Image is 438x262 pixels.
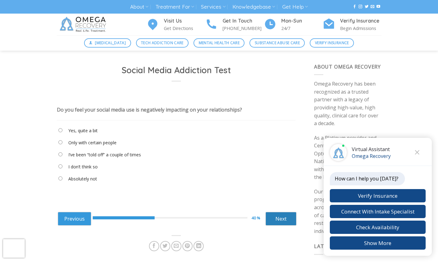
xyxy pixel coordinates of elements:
a: Get In Touch [PHONE_NUMBER] [205,17,264,32]
a: Follow on Instagram [359,5,362,9]
label: I’ve been “told off” a couple of times [68,151,141,158]
p: [PHONE_NUMBER] [223,25,264,32]
a: Share on Twitter [160,241,170,251]
label: I don’t think so [68,163,98,170]
a: Services [201,1,225,13]
p: Our evidence-based programs are delivered across the entire continuum of care to improve and rest... [314,188,381,235]
a: Substance Abuse Care [249,38,305,48]
a: Next [266,212,296,226]
a: Previous [58,212,91,226]
a: Follow on YouTube [376,5,380,9]
a: Get Help [282,1,308,13]
h1: Social Media Addiction Test [64,65,288,76]
a: Knowledgebase [232,1,275,13]
span: About Omega Recovery [314,63,381,70]
label: Yes, quite a bit [68,127,98,134]
a: Share on Facebook [149,241,159,251]
p: As a Platinum provider and Center of Excellence with Optum and honored National Provider Partner ... [314,134,381,182]
span: Substance Abuse Care [255,40,300,46]
a: Follow on Facebook [353,5,356,9]
h4: Get In Touch [223,17,264,25]
a: Verify Insurance Begin Admissions [323,17,381,32]
a: Follow on Twitter [365,5,368,9]
a: Pin on Pinterest [182,241,193,251]
a: Visit Us Get Directions [147,17,205,32]
span: Mental Health Care [199,40,240,46]
a: Mental Health Care [193,38,245,48]
div: Do you feel your social media use is negatively impacting on your relationships? [57,106,242,113]
span: Verify Insurance [315,40,349,46]
img: Omega Recovery [57,14,111,35]
label: Absolutely not [68,175,97,182]
iframe: reCAPTCHA [3,239,25,258]
h4: Verify Insurance [340,17,381,25]
a: Tech Addiction Care [136,38,189,48]
a: Share on LinkedIn [193,241,204,251]
p: Begin Admissions [340,25,381,32]
span: Latest Posts [314,243,352,250]
span: Tech Addiction Care [141,40,184,46]
a: Verify Insurance [310,38,354,48]
a: Treatment For [155,1,194,13]
h4: Visit Us [164,17,205,25]
a: Email to a Friend [171,241,181,251]
p: Get Directions [164,25,205,32]
a: About [130,1,148,13]
p: 24/7 [281,25,323,32]
div: 40 % [252,215,266,221]
p: Omega Recovery has been recognized as a trusted partner with a legacy of providing high-value, hi... [314,80,381,128]
label: Only with certain people [68,139,117,146]
h4: Mon-Sun [281,17,323,25]
a: [MEDICAL_DATA] [84,38,131,48]
a: Send us an email [371,5,374,9]
span: [MEDICAL_DATA] [95,40,126,46]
